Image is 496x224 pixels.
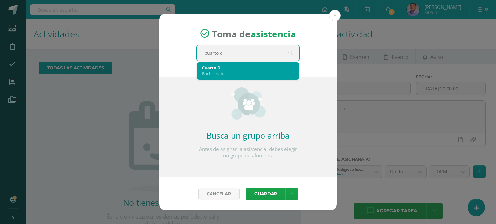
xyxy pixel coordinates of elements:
input: Busca un grado o sección aquí... [197,45,299,61]
div: Bachillerato [202,71,294,76]
button: Guardar [246,188,285,200]
a: Cancelar [198,188,240,200]
img: groups_small.png [231,87,266,120]
strong: asistencia [251,27,296,40]
span: Toma de [212,27,296,40]
h2: Busca un grupo arriba [196,130,300,141]
button: Close (Esc) [329,10,341,21]
p: Antes de asignar la asistencia, debes elegir un grupo de alumnos. [196,146,300,159]
div: Cuarto D [202,65,294,71]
